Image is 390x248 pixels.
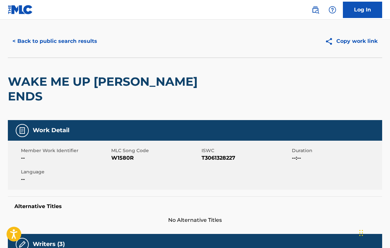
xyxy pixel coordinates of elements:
span: -- [21,175,110,183]
div: チャットウィジェット [357,217,390,248]
img: Work Detail [18,127,26,134]
span: -- [21,154,110,162]
iframe: Chat Widget [357,217,390,248]
div: ドラッグ [359,223,363,243]
img: help [328,6,336,14]
h5: Writers (3) [33,240,65,248]
img: search [311,6,319,14]
span: W1580R [111,154,200,162]
span: Member Work Identifier [21,147,110,154]
span: T3061328227 [202,154,290,162]
div: Help [326,3,339,16]
h5: Work Detail [33,127,69,134]
span: MLC Song Code [111,147,200,154]
button: < Back to public search results [8,33,102,49]
button: Copy work link [320,33,382,49]
span: No Alternative Titles [8,216,382,224]
a: Public Search [309,3,322,16]
img: Copy work link [325,37,336,45]
span: ISWC [202,147,290,154]
span: Language [21,168,110,175]
h5: Alternative Titles [14,203,376,210]
span: Duration [292,147,381,154]
a: Log In [343,2,382,18]
span: --:-- [292,154,381,162]
h2: WAKE ME UP [PERSON_NAME] ENDS [8,74,232,104]
img: MLC Logo [8,5,33,14]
